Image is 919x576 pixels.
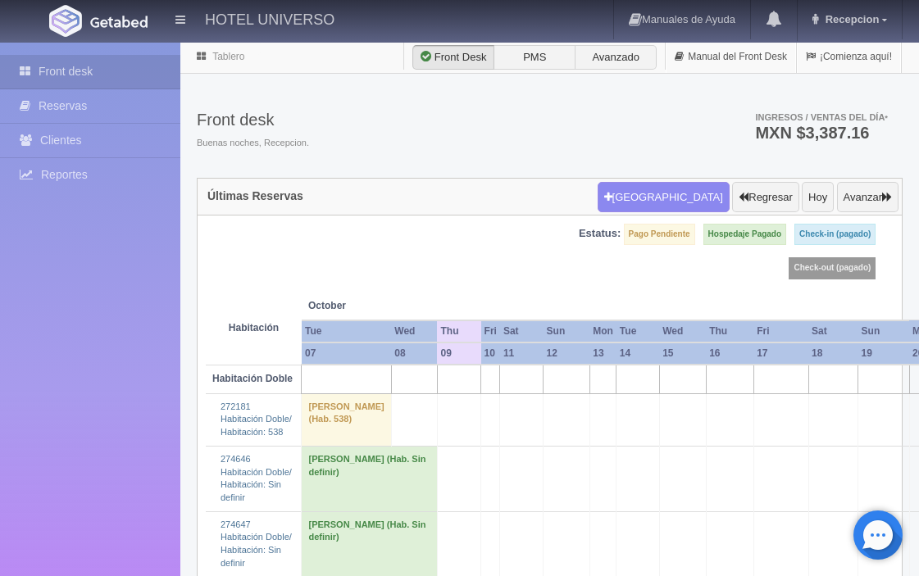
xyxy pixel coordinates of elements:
[197,137,309,150] span: Buenas noches, Recepcion.
[732,182,798,213] button: Regresar
[212,373,293,384] b: Habitación Doble
[575,45,657,70] label: Avanzado
[391,320,437,342] th: Wed
[221,519,292,568] a: 274647 Habitación Doble/Habitación: Sin definir
[207,190,303,202] h4: Últimas Reservas
[302,342,391,365] th: 07
[755,125,888,141] h3: MXN $3,387.16
[49,5,82,37] img: Getabed
[90,16,148,28] img: Getabed
[659,320,706,342] th: Wed
[579,226,621,242] label: Estatus:
[808,342,858,365] th: 18
[308,299,431,313] span: October
[481,342,500,365] th: 10
[481,320,500,342] th: Fri
[205,8,334,29] h4: HOTEL UNIVERSO
[391,342,437,365] th: 08
[794,224,876,245] label: Check-in (pagado)
[494,45,576,70] label: PMS
[858,320,909,342] th: Sun
[706,320,753,342] th: Thu
[598,182,730,213] button: [GEOGRAPHIC_DATA]
[753,342,808,365] th: 17
[544,320,590,342] th: Sun
[858,342,909,365] th: 19
[624,224,695,245] label: Pago Pendiente
[302,320,391,342] th: Tue
[589,320,616,342] th: Mon
[221,401,292,437] a: 272181 Habitación Doble/Habitación: 538
[500,320,544,342] th: Sat
[589,342,616,365] th: 13
[837,182,899,213] button: Avanzar
[437,342,480,365] th: 09
[616,342,659,365] th: 14
[753,320,808,342] th: Fri
[302,446,438,511] td: [PERSON_NAME] (Hab. Sin definir)
[706,342,753,365] th: 16
[302,393,391,446] td: [PERSON_NAME] (Hab. 538)
[659,342,706,365] th: 15
[666,41,796,73] a: Manual del Front Desk
[821,13,880,25] span: Recepcion
[437,320,480,342] th: Thu
[221,454,292,502] a: 274646 Habitación Doble/Habitación: Sin definir
[802,182,834,213] button: Hoy
[229,322,279,333] strong: Habitación
[616,320,659,342] th: Tue
[544,342,590,365] th: 12
[797,41,901,73] a: ¡Comienza aquí!
[755,112,888,122] span: Ingresos / Ventas del día
[500,342,544,365] th: 11
[212,51,244,62] a: Tablero
[789,257,876,279] label: Check-out (pagado)
[808,320,858,342] th: Sat
[197,111,309,129] h3: Front desk
[703,224,786,245] label: Hospedaje Pagado
[412,45,494,70] label: Front Desk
